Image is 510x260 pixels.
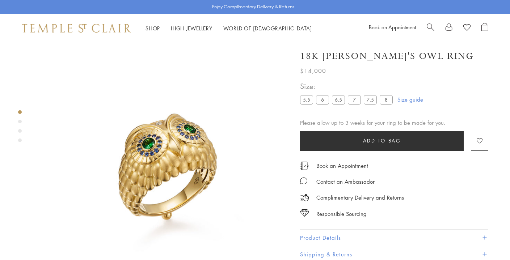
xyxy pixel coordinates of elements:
[364,95,377,104] label: 7.5
[300,209,309,217] img: icon_sourcing.svg
[300,193,309,202] img: icon_delivery.svg
[316,209,367,218] div: Responsible Sourcing
[300,95,313,104] label: 5.5
[22,24,131,33] img: Temple St. Clair
[146,25,160,32] a: ShopShop
[481,23,488,34] a: Open Shopping Bag
[427,23,434,34] a: Search
[369,24,416,31] a: Book an Appointment
[348,95,361,104] label: 7
[212,3,294,10] p: Enjoy Complimentary Delivery & Returns
[316,193,404,202] p: Complimentary Delivery and Returns
[300,162,309,170] img: icon_appointment.svg
[171,25,212,32] a: High JewelleryHigh Jewellery
[223,25,312,32] a: World of [DEMOGRAPHIC_DATA]World of [DEMOGRAPHIC_DATA]
[300,118,488,127] div: Please allow up to 3 weeks for your ring to be made for you.
[316,162,368,170] a: Book an Appointment
[332,95,345,104] label: 6.5
[300,131,464,151] button: Add to bag
[380,95,393,104] label: 8
[363,137,401,145] span: Add to bag
[316,177,375,186] div: Contact an Ambassador
[146,24,312,33] nav: Main navigation
[300,80,396,92] span: Size:
[300,66,326,76] span: $14,000
[300,230,488,246] button: Product Details
[18,108,22,148] div: Product gallery navigation
[316,95,329,104] label: 6
[300,177,307,184] img: MessageIcon-01_2.svg
[397,96,423,103] a: Size guide
[463,23,471,34] a: View Wishlist
[300,50,474,63] h1: 18K [PERSON_NAME]'s Owl Ring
